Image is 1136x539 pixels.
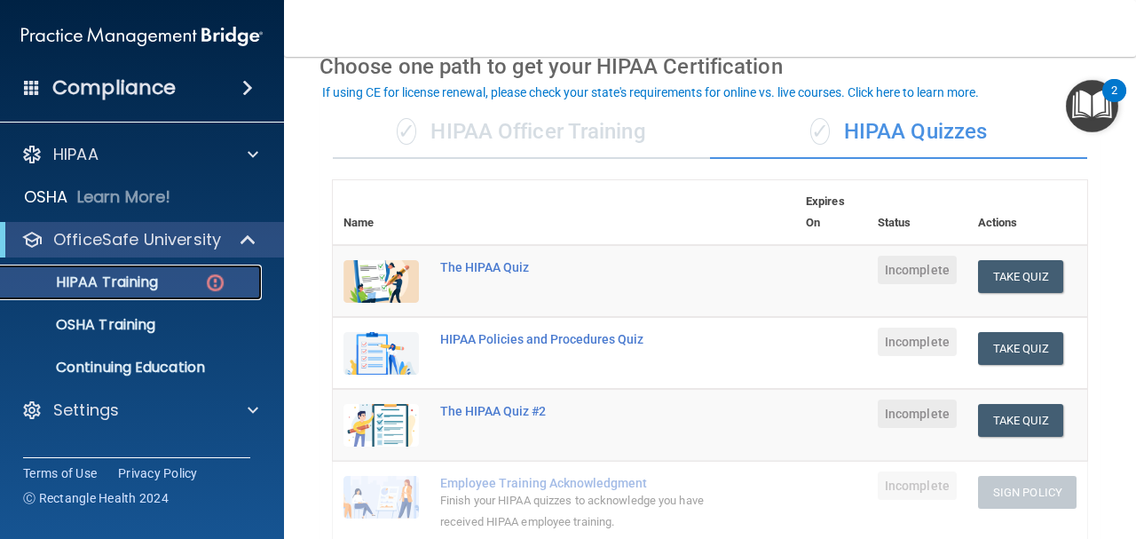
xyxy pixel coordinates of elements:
span: Incomplete [878,400,957,428]
th: Expires On [795,180,867,245]
th: Actions [967,180,1087,245]
th: Name [333,180,430,245]
button: Take Quiz [978,332,1063,365]
div: The HIPAA Quiz #2 [440,404,706,418]
p: Settings [53,400,119,421]
div: HIPAA Officer Training [333,106,710,159]
a: HIPAA [21,144,258,165]
button: If using CE for license renewal, please check your state's requirements for online vs. live cours... [319,83,982,101]
p: OfficeSafe University [53,229,221,250]
span: Incomplete [878,328,957,356]
a: Terms of Use [23,464,97,482]
button: Open Resource Center, 2 new notifications [1066,80,1118,132]
p: OSHA [24,186,68,208]
div: Employee Training Acknowledgment [440,476,706,490]
p: HIPAA Training [12,273,158,291]
a: Privacy Policy [118,464,198,482]
button: Take Quiz [978,404,1063,437]
div: The HIPAA Quiz [440,260,706,274]
span: ✓ [397,118,416,145]
div: HIPAA Quizzes [710,106,1087,159]
p: OSHA Training [12,316,155,334]
div: Finish your HIPAA quizzes to acknowledge you have received HIPAA employee training. [440,490,706,533]
button: Sign Policy [978,476,1077,509]
div: Choose one path to get your HIPAA Certification [319,41,1100,92]
h4: Compliance [52,75,176,100]
p: Learn More! [77,186,171,208]
span: ✓ [810,118,830,145]
button: Take Quiz [978,260,1063,293]
th: Status [867,180,967,245]
p: Continuing Education [12,359,254,377]
span: Incomplete [878,472,957,500]
p: HIPAA [53,144,99,165]
a: Settings [21,400,258,421]
span: Incomplete [878,256,957,284]
div: 2 [1111,91,1117,114]
img: danger-circle.6113f641.png [204,272,226,294]
div: HIPAA Policies and Procedures Quiz [440,332,706,346]
a: OfficeSafe University [21,229,257,250]
img: PMB logo [21,19,263,54]
span: Ⓒ Rectangle Health 2024 [23,489,169,507]
div: If using CE for license renewal, please check your state's requirements for online vs. live cours... [322,86,979,99]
